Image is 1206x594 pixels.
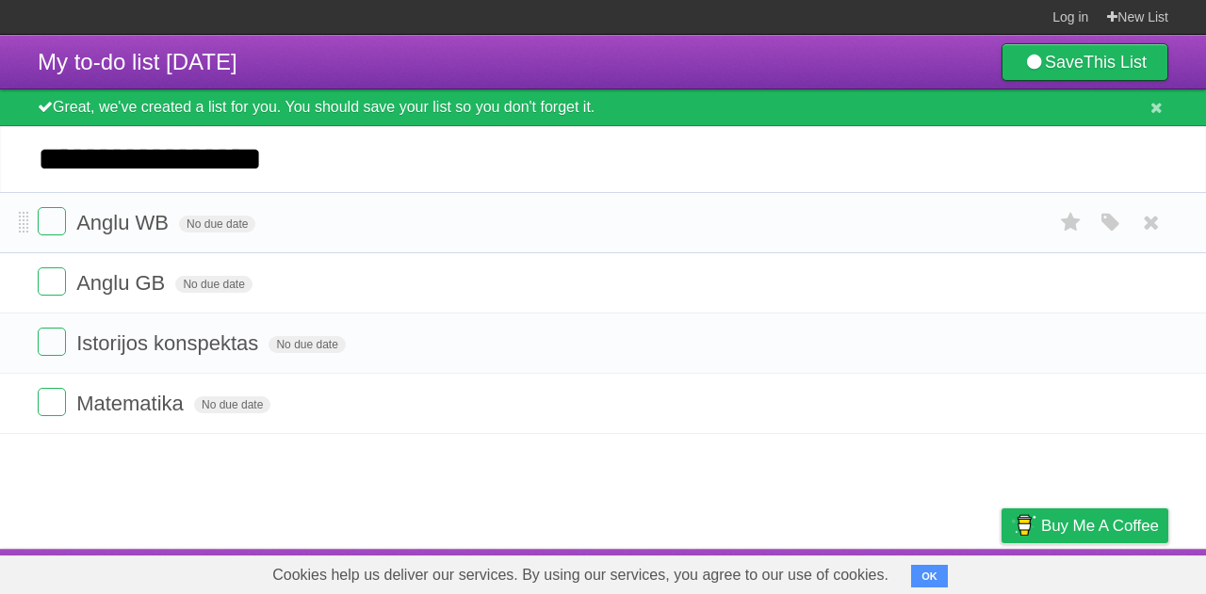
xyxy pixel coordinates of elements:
[751,554,790,589] a: About
[1084,53,1147,72] b: This List
[194,396,270,413] span: No due date
[76,392,188,415] span: Matematika
[253,556,907,594] span: Cookies help us deliver our services. By using our services, you agree to our use of cookies.
[38,207,66,235] label: Done
[977,554,1026,589] a: Privacy
[179,216,255,233] span: No due date
[76,271,170,295] span: Anglu GB
[1053,207,1089,238] label: Star task
[1050,554,1168,589] a: Suggest a feature
[1041,509,1159,542] span: Buy me a coffee
[913,554,954,589] a: Terms
[269,336,345,353] span: No due date
[911,565,948,587] button: OK
[1002,508,1168,543] a: Buy me a coffee
[38,328,66,356] label: Done
[1002,43,1168,81] a: SaveThis List
[813,554,889,589] a: Developers
[1011,509,1036,541] img: Buy me a coffee
[76,331,263,355] span: Istorijos konspektas
[76,211,173,234] span: Anglu WB
[175,276,252,293] span: No due date
[38,49,237,74] span: My to-do list [DATE]
[38,267,66,296] label: Done
[38,388,66,416] label: Done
